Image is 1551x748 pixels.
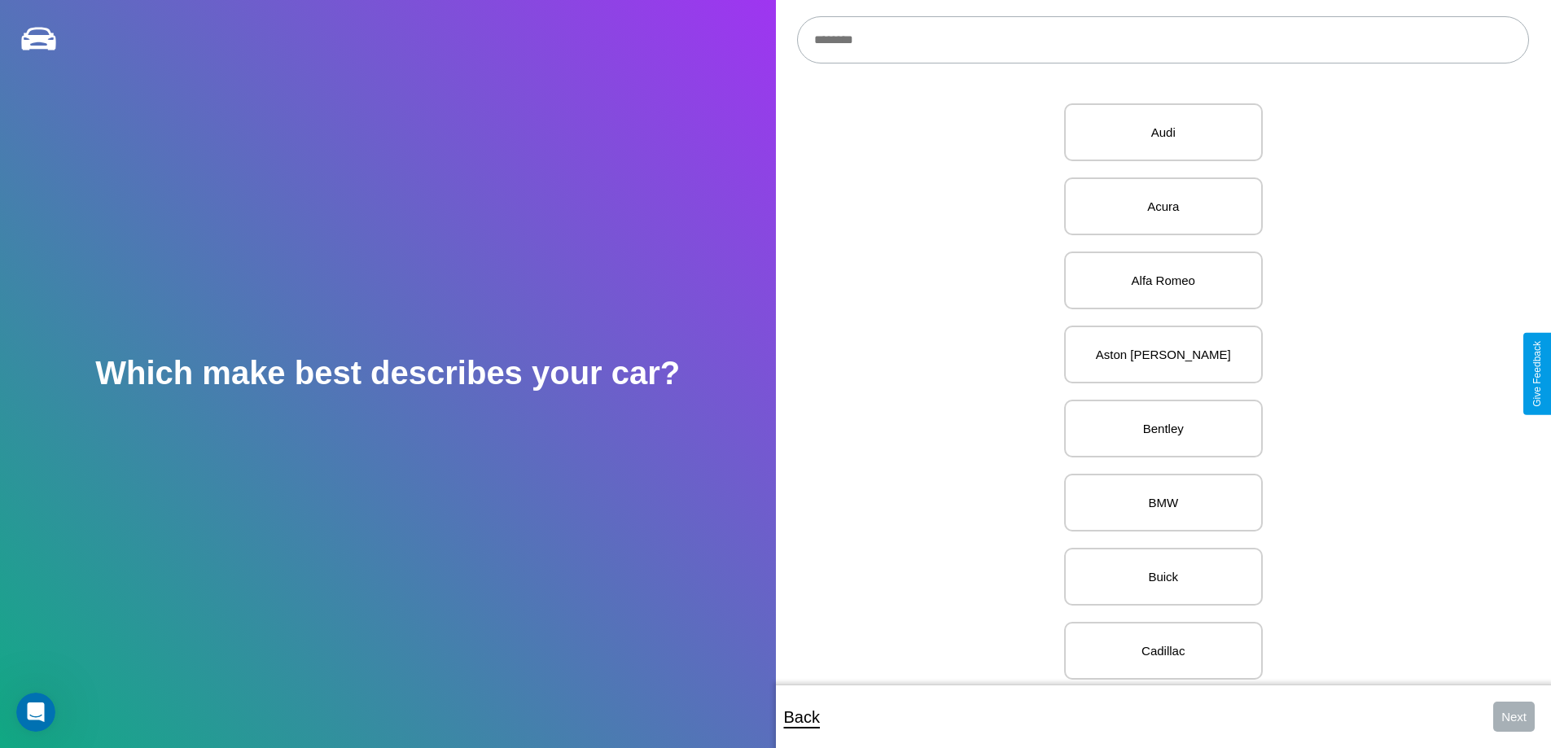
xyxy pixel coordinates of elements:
[1493,702,1535,732] button: Next
[1082,418,1245,440] p: Bentley
[1082,492,1245,514] p: BMW
[1082,343,1245,365] p: Aston [PERSON_NAME]
[1082,121,1245,143] p: Audi
[1082,195,1245,217] p: Acura
[95,355,680,391] h2: Which make best describes your car?
[1082,566,1245,588] p: Buick
[1531,341,1543,407] div: Give Feedback
[784,702,820,732] p: Back
[1082,269,1245,291] p: Alfa Romeo
[16,693,55,732] iframe: Intercom live chat
[1082,640,1245,662] p: Cadillac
